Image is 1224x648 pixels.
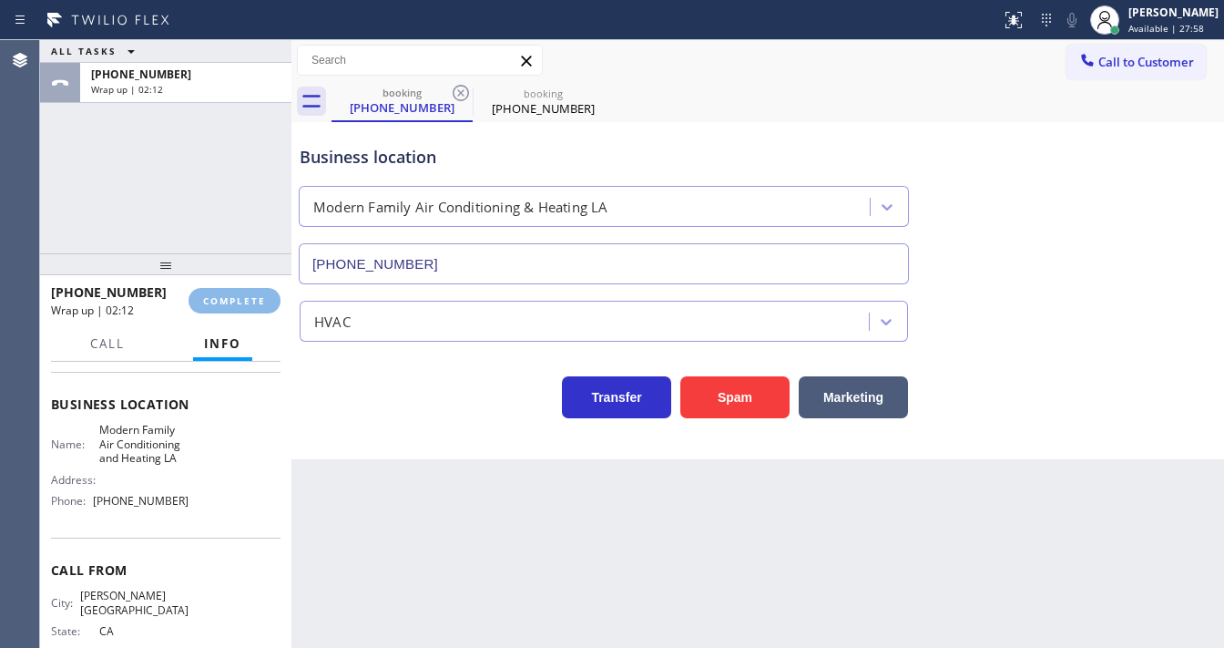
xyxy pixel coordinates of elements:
button: Info [193,326,252,362]
div: booking [333,86,471,99]
button: Mute [1059,7,1085,33]
span: Business location [51,396,280,413]
span: Wrap up | 02:12 [91,83,163,96]
div: [PHONE_NUMBER] [333,99,471,116]
span: Call to Customer [1098,54,1194,70]
span: Available | 27:58 [1128,22,1204,35]
span: Call [90,335,125,352]
span: ALL TASKS [51,45,117,57]
span: Address: [51,473,99,487]
span: State: [51,624,99,638]
span: City: [51,596,80,610]
button: Call to Customer [1066,45,1206,79]
div: booking [474,87,612,100]
button: Spam [680,376,790,418]
div: (323) 272-7051 [474,81,612,122]
input: Search [298,46,542,75]
span: [PHONE_NUMBER] [93,494,189,508]
span: Info [204,335,241,352]
span: [PHONE_NUMBER] [51,283,167,301]
button: COMPLETE [189,288,280,314]
span: Name: [51,437,99,451]
div: [PHONE_NUMBER] [474,100,612,117]
button: Call [79,326,136,362]
input: Phone Number [299,243,909,284]
span: COMPLETE [203,294,266,307]
div: [PERSON_NAME] [1128,5,1219,20]
button: Transfer [562,376,671,418]
span: Phone: [51,494,93,508]
span: [PHONE_NUMBER] [91,67,191,82]
button: ALL TASKS [40,40,153,62]
span: CA [99,624,189,638]
button: Marketing [799,376,908,418]
div: (323) 272-7051 [333,81,471,120]
div: HVAC [314,311,351,332]
div: Business location [300,145,908,170]
span: [PERSON_NAME][GEOGRAPHIC_DATA] [80,589,189,617]
div: Modern Family Air Conditioning & Heating LA [313,197,608,218]
span: Call From [51,561,280,579]
span: Wrap up | 02:12 [51,303,134,318]
span: Modern Family Air Conditioning and Heating LA [99,423,189,465]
